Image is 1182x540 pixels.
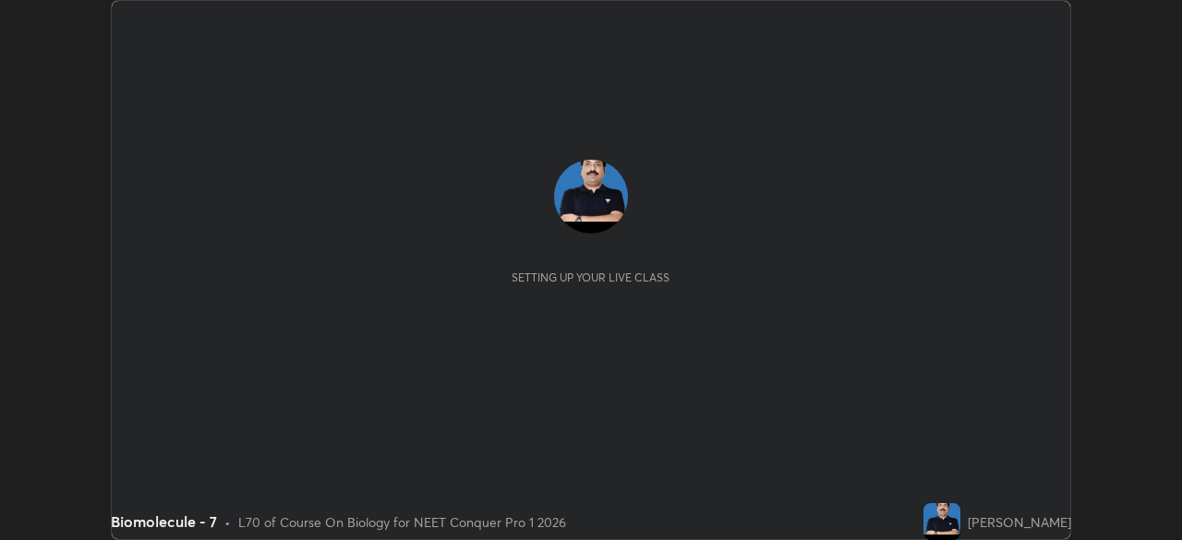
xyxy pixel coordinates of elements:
img: 85f25d22653f4e3f81ce55c3c18ccaf0.jpg [554,160,628,234]
div: • [224,512,231,532]
div: L70 of Course On Biology for NEET Conquer Pro 1 2026 [238,512,566,532]
div: Setting up your live class [512,270,669,284]
div: [PERSON_NAME] [968,512,1071,532]
div: Biomolecule - 7 [111,510,217,533]
img: 85f25d22653f4e3f81ce55c3c18ccaf0.jpg [923,503,960,540]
